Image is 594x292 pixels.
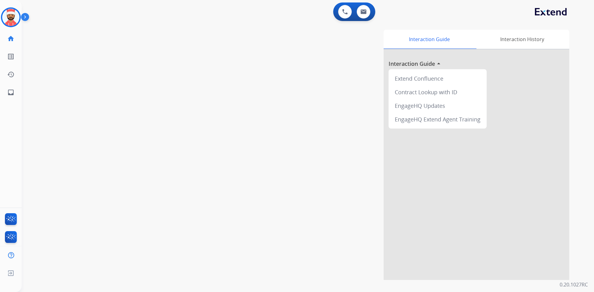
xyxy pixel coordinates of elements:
p: 0.20.1027RC [560,281,588,288]
mat-icon: home [7,35,15,42]
div: EngageHQ Extend Agent Training [391,112,484,126]
mat-icon: list_alt [7,53,15,60]
div: Contract Lookup with ID [391,85,484,99]
div: Interaction History [475,30,569,49]
div: EngageHQ Updates [391,99,484,112]
mat-icon: history [7,71,15,78]
div: Extend Confluence [391,72,484,85]
mat-icon: inbox [7,89,15,96]
img: avatar [2,9,19,26]
div: Interaction Guide [384,30,475,49]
